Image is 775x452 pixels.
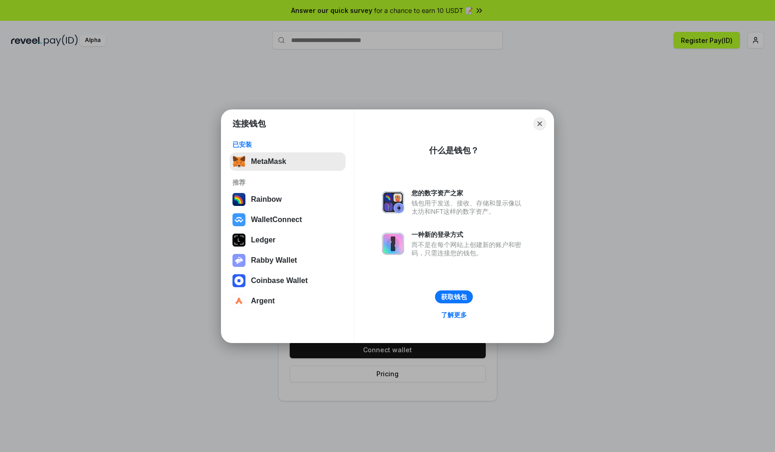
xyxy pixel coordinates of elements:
[251,256,297,265] div: Rabby Wallet
[435,290,473,303] button: 获取钱包
[230,231,346,249] button: Ledger
[251,216,302,224] div: WalletConnect
[382,191,404,213] img: svg+xml,%3Csvg%20xmlns%3D%22http%3A%2F%2Fwww.w3.org%2F2000%2Fsvg%22%20fill%3D%22none%22%20viewBox...
[435,309,472,321] a: 了解更多
[232,213,245,226] img: svg+xml,%3Csvg%20width%3D%2228%22%20height%3D%2228%22%20viewBox%3D%220%200%2028%2028%22%20fill%3D...
[251,297,275,305] div: Argent
[411,189,526,197] div: 您的数字资产之家
[230,292,346,310] button: Argent
[411,230,526,239] div: 一种新的登录方式
[251,277,308,285] div: Coinbase Wallet
[251,195,282,204] div: Rainbow
[441,311,467,319] div: 了解更多
[251,157,286,166] div: MetaMask
[429,145,479,156] div: 什么是钱包？
[230,251,346,270] button: Rabby Wallet
[230,211,346,229] button: WalletConnect
[232,254,245,267] img: svg+xml,%3Csvg%20xmlns%3D%22http%3A%2F%2Fwww.w3.org%2F2000%2Fsvg%22%20fill%3D%22none%22%20viewBox...
[411,199,526,216] div: 钱包用于发送、接收、存储和显示像以太坊和NFT这样的数字资产。
[232,140,343,149] div: 已安装
[411,241,526,257] div: 而不是在每个网站上创建新的账户和密码，只需连接您的钱包。
[232,193,245,206] img: svg+xml,%3Csvg%20width%3D%22120%22%20height%3D%22120%22%20viewBox%3D%220%200%20120%20120%22%20fil...
[232,155,245,168] img: svg+xml,%3Csvg%20fill%3D%22none%22%20height%3D%2233%22%20viewBox%3D%220%200%2035%2033%22%20width%...
[232,274,245,287] img: svg+xml,%3Csvg%20width%3D%2228%22%20height%3D%2228%22%20viewBox%3D%220%200%2028%2028%22%20fill%3D...
[230,152,346,171] button: MetaMask
[251,236,275,244] div: Ledger
[232,295,245,307] img: svg+xml,%3Csvg%20width%3D%2228%22%20height%3D%2228%22%20viewBox%3D%220%200%2028%2028%22%20fill%3D...
[382,233,404,255] img: svg+xml,%3Csvg%20xmlns%3D%22http%3A%2F%2Fwww.w3.org%2F2000%2Fsvg%22%20fill%3D%22none%22%20viewBox...
[232,118,266,129] h1: 连接钱包
[232,178,343,187] div: 推荐
[441,293,467,301] div: 获取钱包
[232,234,245,247] img: svg+xml,%3Csvg%20xmlns%3D%22http%3A%2F%2Fwww.w3.org%2F2000%2Fsvg%22%20width%3D%2228%22%20height%3...
[230,190,346,209] button: Rainbow
[533,117,546,130] button: Close
[230,271,346,290] button: Coinbase Wallet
